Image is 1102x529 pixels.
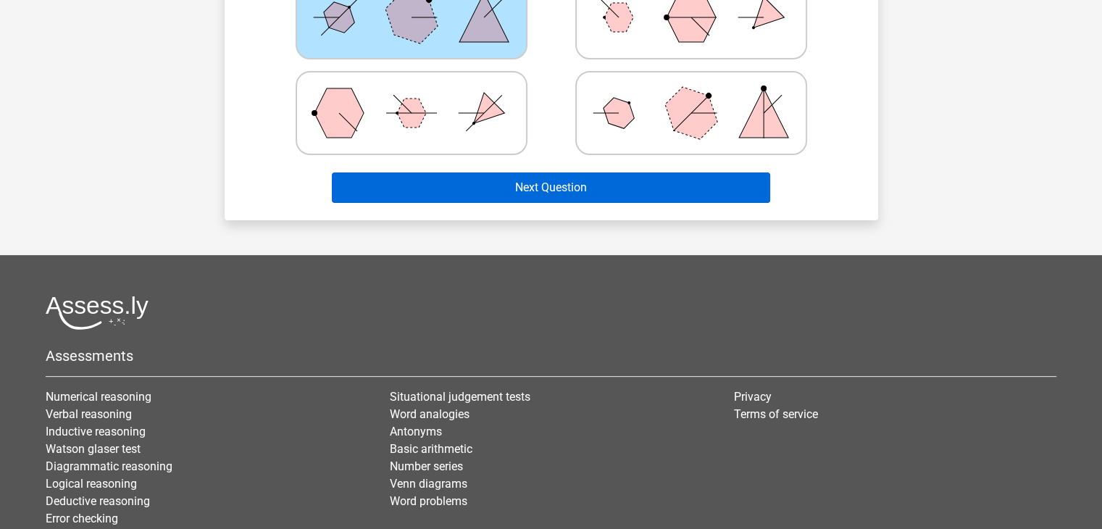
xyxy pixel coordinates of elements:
img: Assessly logo [46,296,149,330]
a: Numerical reasoning [46,390,151,404]
a: Watson glaser test [46,442,141,456]
a: Deductive reasoning [46,494,150,508]
a: Diagrammatic reasoning [46,459,172,473]
a: Venn diagrams [390,477,467,491]
a: Word analogies [390,407,469,421]
h5: Assessments [46,347,1056,365]
a: Terms of service [734,407,818,421]
button: Next Question [332,172,770,203]
a: Error checking [46,512,118,525]
a: Situational judgement tests [390,390,530,404]
a: Privacy [734,390,772,404]
a: Number series [390,459,463,473]
a: Logical reasoning [46,477,137,491]
a: Basic arithmetic [390,442,472,456]
a: Inductive reasoning [46,425,146,438]
a: Word problems [390,494,467,508]
a: Verbal reasoning [46,407,132,421]
a: Antonyms [390,425,442,438]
